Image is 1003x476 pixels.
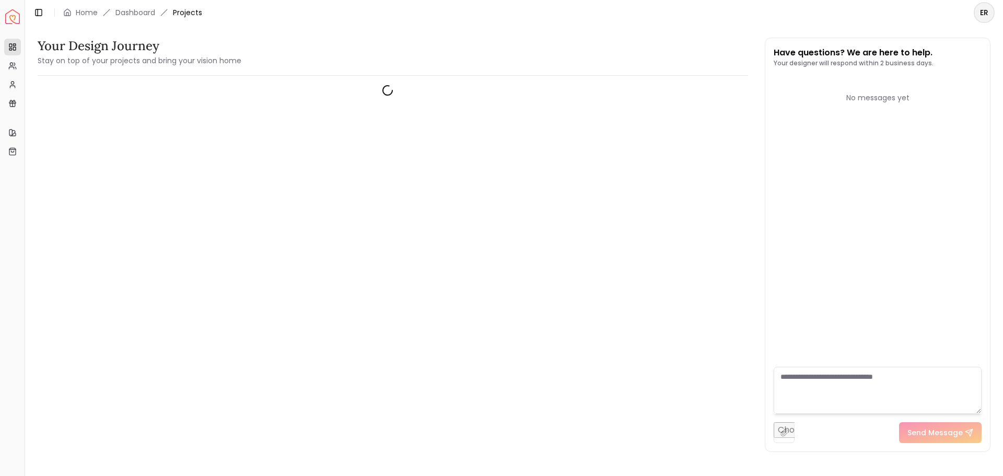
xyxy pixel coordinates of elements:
[76,7,98,18] a: Home
[5,9,20,24] img: Spacejoy Logo
[115,7,155,18] a: Dashboard
[38,55,241,66] small: Stay on top of your projects and bring your vision home
[173,7,202,18] span: Projects
[774,59,934,67] p: Your designer will respond within 2 business days.
[38,38,241,54] h3: Your Design Journey
[5,9,20,24] a: Spacejoy
[774,92,982,103] div: No messages yet
[774,47,934,59] p: Have questions? We are here to help.
[63,7,202,18] nav: breadcrumb
[975,3,994,22] span: ER
[974,2,995,23] button: ER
